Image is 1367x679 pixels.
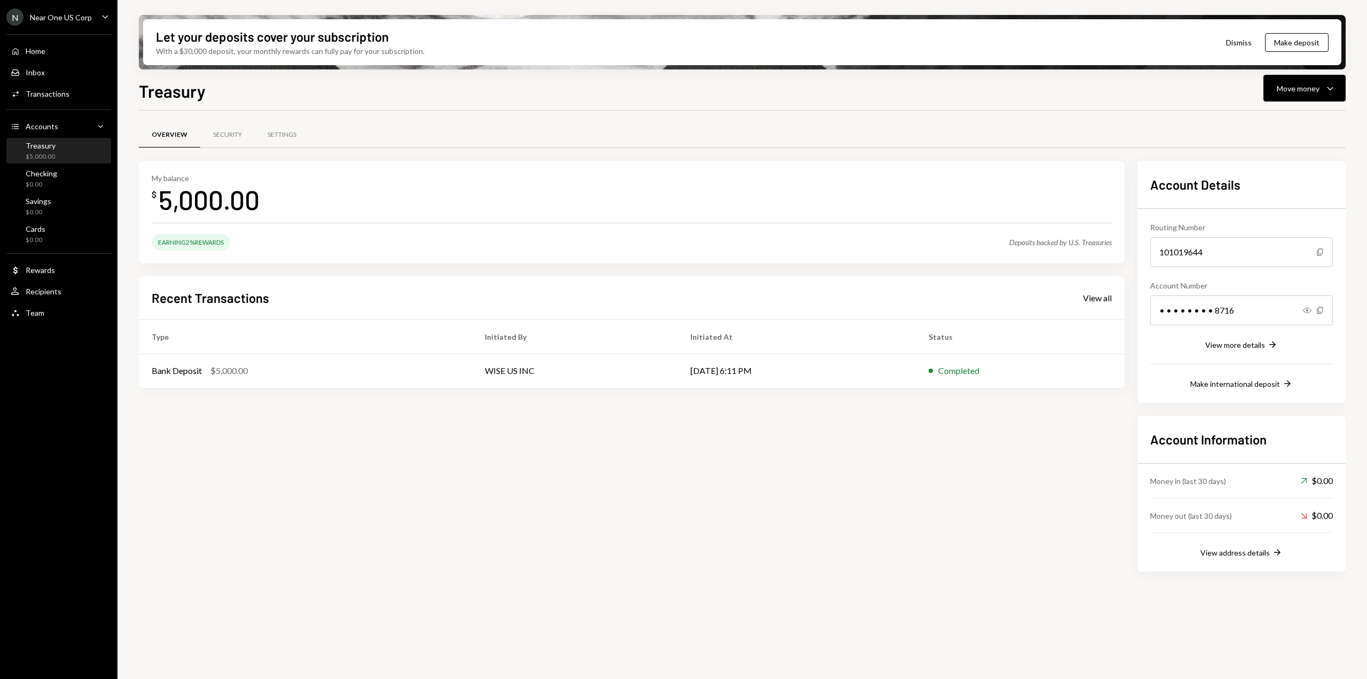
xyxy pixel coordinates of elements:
[1009,238,1112,247] div: Deposits backed by U.S. Treasuries
[210,364,248,377] div: $5,000.00
[139,80,206,102] h1: Treasury
[268,130,296,139] div: Settings
[26,308,44,317] div: Team
[1150,237,1333,267] div: 101019644
[26,46,45,56] div: Home
[152,364,202,377] div: Bank Deposit
[6,282,111,301] a: Recipients
[1150,222,1333,233] div: Routing Number
[139,121,200,149] a: Overview
[472,319,678,354] th: Initiated By
[26,224,45,233] div: Cards
[26,197,51,206] div: Savings
[26,169,57,178] div: Checking
[26,180,57,189] div: $0.00
[26,89,69,98] div: Transactions
[1083,292,1112,303] a: View all
[6,9,23,26] div: N
[6,193,111,219] a: Savings$0.00
[916,319,1125,354] th: Status
[156,28,389,45] div: Let your deposits cover your subscription
[6,116,111,136] a: Accounts
[472,354,678,388] td: WISE US INC
[1265,33,1329,52] button: Make deposit
[26,266,55,275] div: Rewards
[26,152,56,161] div: $5,000.00
[1200,547,1283,559] button: View address details
[1200,548,1270,557] div: View address details
[30,13,92,22] div: Near One US Corp
[678,319,916,354] th: Initiated At
[6,260,111,279] a: Rewards
[1150,280,1333,291] div: Account Number
[1263,75,1346,102] button: Move money
[255,121,309,149] a: Settings
[1150,510,1232,521] div: Money out (last 30 days)
[159,183,260,216] div: 5,000.00
[1150,176,1333,193] h2: Account Details
[6,41,111,60] a: Home
[6,221,111,247] a: Cards$0.00
[1190,379,1280,388] div: Make international deposit
[1301,474,1333,487] div: $0.00
[156,45,425,57] div: With a $30,000 deposit, your monthly rewards can fully pay for your subscription.
[200,121,255,149] a: Security
[1150,295,1333,325] div: • • • • • • • • 8716
[6,84,111,103] a: Transactions
[26,141,56,150] div: Treasury
[152,174,260,183] div: My balance
[6,303,111,322] a: Team
[6,138,111,163] a: Treasury$5,000.00
[938,364,979,377] div: Completed
[6,166,111,191] a: Checking$0.00
[1205,340,1265,349] div: View more details
[152,130,187,139] div: Overview
[1150,475,1226,487] div: Money in (last 30 days)
[678,354,916,388] td: [DATE] 6:11 PM
[139,319,472,354] th: Type
[26,122,58,131] div: Accounts
[152,234,230,251] div: Earning 2% Rewards
[152,289,269,307] h2: Recent Transactions
[1083,293,1112,303] div: View all
[213,130,242,139] div: Security
[6,63,111,82] a: Inbox
[1301,509,1333,522] div: $0.00
[26,287,61,296] div: Recipients
[26,236,45,245] div: $0.00
[26,208,51,217] div: $0.00
[1150,431,1333,448] h2: Account Information
[1277,83,1319,94] div: Move money
[26,68,45,77] div: Inbox
[1213,30,1265,55] button: Dismiss
[1205,339,1278,351] button: View more details
[152,189,156,200] div: $
[1190,378,1293,390] button: Make international deposit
